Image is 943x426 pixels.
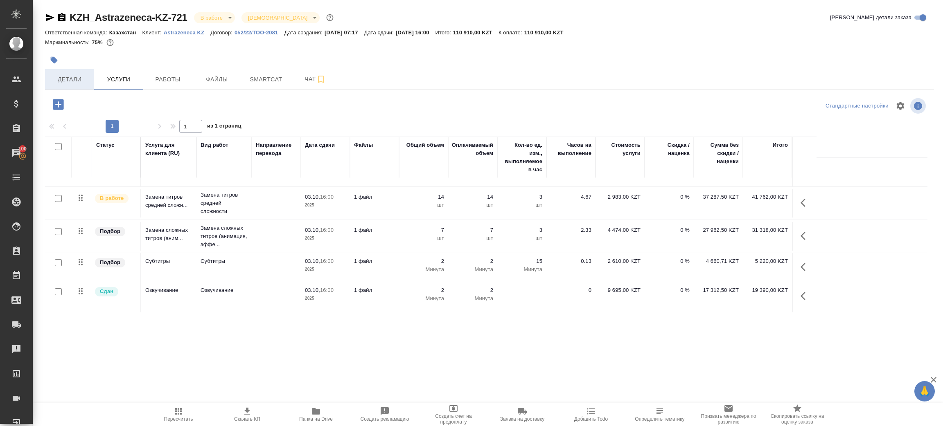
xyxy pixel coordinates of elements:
[201,286,248,294] p: Озвучивание
[92,39,104,45] p: 75%
[354,257,395,265] p: 1 файл
[305,194,320,200] p: 03.10,
[600,286,641,294] p: 9 695,00 KZT
[354,141,373,149] div: Файлы
[501,234,542,242] p: шт
[550,141,591,157] div: Часов на выполнение
[100,258,120,267] p: Подбор
[45,29,109,36] p: Ответственная команда:
[246,74,286,85] span: Smartcat
[910,98,927,114] span: Посмотреть информацию
[142,29,163,36] p: Клиент:
[210,29,235,36] p: Договор:
[325,29,364,36] p: [DATE] 07:17
[649,257,690,265] p: 0 %
[45,39,92,45] p: Маржинальность:
[57,13,67,22] button: Скопировать ссылку
[194,12,235,23] div: В работе
[452,265,493,274] p: Минута
[100,227,120,235] p: Подбор
[201,191,248,215] p: Замена титров средней сложности
[354,286,395,294] p: 1 файл
[246,14,310,21] button: [DEMOGRAPHIC_DATA]
[109,29,142,36] p: Казахстан
[546,222,596,251] td: 2.33
[2,143,31,163] a: 100
[197,74,237,85] span: Файлы
[99,74,138,85] span: Услуги
[600,257,641,265] p: 2 610,00 KZT
[235,29,284,36] p: 052/22/ТОО-2081
[823,100,891,112] div: split button
[105,37,115,48] button: 3679.31 RUB; 0.00 KZT;
[241,12,320,23] div: В работе
[796,193,815,213] button: Показать кнопки
[45,13,55,22] button: Скопировать ссылку для ЯМессенджера
[403,226,444,234] p: 7
[96,141,115,149] div: Статус
[70,12,187,23] a: KZH_Astrazeneca-KZ-721
[305,287,320,293] p: 03.10,
[501,257,542,265] p: 15
[747,257,788,265] p: 5 220,00 KZT
[698,257,739,265] p: 4 660,71 KZT
[501,141,542,174] div: Кол-во ед. изм., выполняемое в час
[452,201,493,209] p: шт
[452,294,493,303] p: Минута
[403,193,444,201] p: 14
[403,234,444,242] p: шт
[918,383,932,400] span: 🙏
[403,201,444,209] p: шт
[600,193,641,201] p: 2 983,00 KZT
[396,29,435,36] p: [DATE] 16:00
[773,141,788,149] div: Итого
[796,257,815,277] button: Показать кнопки
[364,29,396,36] p: Дата сдачи:
[747,193,788,201] p: 41 762,00 KZT
[453,29,499,36] p: 110 910,00 KZT
[747,286,788,294] p: 19 390,00 KZT
[830,13,911,22] span: [PERSON_NAME] детали заказа
[649,193,690,201] p: 0 %
[325,12,335,23] button: Доп статусы указывают на важность/срочность заказа
[499,29,524,36] p: К оплате:
[305,294,346,303] p: 2025
[649,226,690,234] p: 0 %
[403,265,444,274] p: Минута
[145,226,192,242] p: Замена сложных титров (аним...
[305,258,320,264] p: 03.10,
[403,286,444,294] p: 2
[145,141,192,157] div: Услуга для клиента (RU)
[406,141,444,149] div: Общий объем
[320,194,334,200] p: 16:00
[698,193,739,201] p: 37 287,50 KZT
[546,282,596,311] td: 0
[50,74,89,85] span: Детали
[320,287,334,293] p: 16:00
[747,226,788,234] p: 31 318,00 KZT
[600,226,641,234] p: 4 474,00 KZT
[452,193,493,201] p: 14
[546,311,596,340] td: 0.1
[698,226,739,234] p: 27 962,50 KZT
[320,227,334,233] p: 16:00
[501,193,542,201] p: 3
[403,257,444,265] p: 2
[403,294,444,303] p: Минута
[256,141,297,157] div: Направление перевода
[14,145,32,153] span: 100
[201,141,228,149] div: Вид работ
[649,141,690,157] div: Скидка / наценка
[284,29,324,36] p: Дата создания:
[145,257,192,265] p: Субтитры
[435,29,453,36] p: Итого:
[914,381,935,401] button: 🙏
[546,253,596,282] td: 0.13
[600,141,641,157] div: Стоимость услуги
[164,29,211,36] a: Astrazeneca KZ
[501,201,542,209] p: шт
[198,14,225,21] button: В работе
[316,74,326,84] svg: Подписаться
[452,286,493,294] p: 2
